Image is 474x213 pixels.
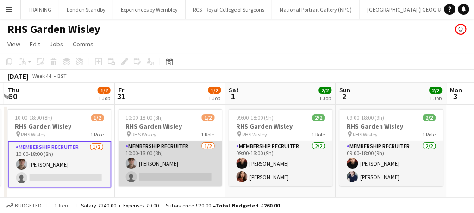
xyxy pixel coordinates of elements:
[30,40,40,48] span: Edit
[340,141,443,186] app-card-role: Membership Recruiter2/209:00-18:00 (9h)[PERSON_NAME][PERSON_NAME]
[229,141,333,186] app-card-role: Membership Recruiter2/209:00-18:00 (9h)[PERSON_NAME][PERSON_NAME]
[98,87,111,94] span: 1/2
[8,141,112,188] app-card-role: Membership Recruiter1/210:00-18:00 (8h)[PERSON_NAME]
[69,38,97,50] a: Comms
[340,122,443,130] h3: RHS Garden Wisley
[243,131,268,138] span: RHS Wisley
[91,131,104,138] span: 1 Role
[118,122,222,130] h3: RHS Garden Wisley
[118,141,222,186] app-card-role: Membership Recruiter1/210:00-18:00 (8h)[PERSON_NAME]
[338,91,351,102] span: 2
[312,114,325,121] span: 2/2
[228,91,239,102] span: 1
[7,22,100,36] h1: RHS Garden Wisley
[340,109,443,186] app-job-card: 09:00-18:00 (9h)2/2RHS Garden Wisley RHS Wisley1 RoleMembership Recruiter2/209:00-18:00 (9h)[PERS...
[57,72,67,79] div: BST
[319,95,331,102] div: 1 Job
[186,0,272,19] button: RCS - Royal College of Surgeons
[51,202,73,209] span: 1 item
[91,114,104,121] span: 1/2
[132,131,157,138] span: RHS Wisley
[430,87,443,94] span: 2/2
[81,202,280,209] div: Salary £240.00 + Expenses £0.00 + Subsistence £20.00 =
[26,38,44,50] a: Edit
[59,0,113,19] button: London Standby
[229,122,333,130] h3: RHS Garden Wisley
[430,95,442,102] div: 1 Job
[209,95,221,102] div: 1 Job
[229,86,239,94] span: Sat
[98,95,110,102] div: 1 Job
[7,40,20,48] span: View
[31,72,54,79] span: Week 44
[46,38,67,50] a: Jobs
[118,86,126,94] span: Fri
[4,38,24,50] a: View
[21,131,46,138] span: RHS Wisley
[201,131,215,138] span: 1 Role
[50,40,63,48] span: Jobs
[340,86,351,94] span: Sun
[21,0,59,19] button: TRAINING
[237,114,274,121] span: 09:00-18:00 (9h)
[7,71,29,81] div: [DATE]
[73,40,94,48] span: Comms
[208,87,221,94] span: 1/2
[423,131,436,138] span: 1 Role
[423,114,436,121] span: 2/2
[113,0,186,19] button: Experiences by Wembley
[202,114,215,121] span: 1/2
[5,200,43,211] button: Budgeted
[272,0,360,19] button: National Portrait Gallery (NPG)
[8,122,112,130] h3: RHS Garden Wisley
[319,87,332,94] span: 2/2
[347,114,385,121] span: 09:00-18:00 (9h)
[15,114,53,121] span: 10:00-18:00 (8h)
[449,91,462,102] span: 3
[8,86,19,94] span: Thu
[450,86,462,94] span: Mon
[455,24,467,35] app-user-avatar: Claudia Lewis
[15,202,42,209] span: Budgeted
[118,109,222,186] app-job-card: 10:00-18:00 (8h)1/2RHS Garden Wisley RHS Wisley1 RoleMembership Recruiter1/210:00-18:00 (8h)[PERS...
[353,131,378,138] span: RHS Wisley
[8,109,112,188] app-job-card: 10:00-18:00 (8h)1/2RHS Garden Wisley RHS Wisley1 RoleMembership Recruiter1/210:00-18:00 (8h)[PERS...
[126,114,163,121] span: 10:00-18:00 (8h)
[229,109,333,186] app-job-card: 09:00-18:00 (9h)2/2RHS Garden Wisley RHS Wisley1 RoleMembership Recruiter2/209:00-18:00 (9h)[PERS...
[312,131,325,138] span: 1 Role
[216,202,280,209] span: Total Budgeted £260.00
[6,91,19,102] span: 30
[117,91,126,102] span: 31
